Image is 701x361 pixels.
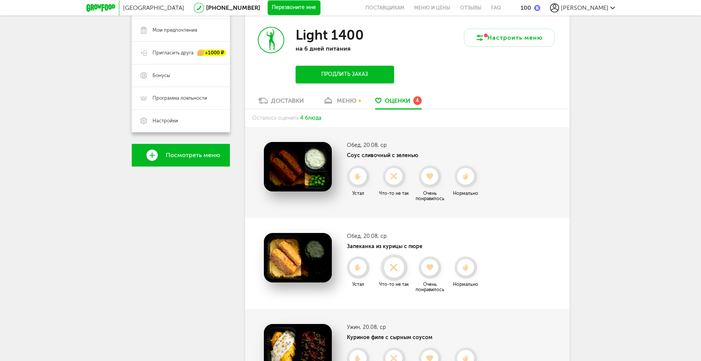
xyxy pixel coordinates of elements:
[153,95,207,102] span: Программа лояльности
[132,110,230,132] a: Настройки
[377,191,411,196] div: Что-то не так
[245,109,570,127] div: Осталось оценить:
[132,64,230,87] a: Бонусы
[296,66,394,83] button: Продлить заказ
[385,97,410,104] span: Оценки
[197,50,226,56] div: +1000 ₽
[300,115,321,121] span: 4 блюда
[153,72,170,79] span: Бонусы
[521,4,531,11] div: 100
[347,152,483,159] h4: Соус сливочный с зеленью
[464,29,555,47] button: Настроить меню
[413,191,447,201] div: Очень понравилось
[268,0,320,15] button: Перезвоните мне
[153,49,194,56] span: Пригласить друга
[254,97,308,109] a: Доставки
[153,117,178,124] span: Настройки
[413,96,422,105] div: 4
[341,282,375,287] div: Устал
[534,5,540,11] img: bonus_b.cdccf46.png
[449,282,483,287] div: Нормально
[377,282,411,287] div: Что-то не так
[166,152,220,159] span: Посмотреть меню
[271,97,304,104] div: Доставки
[132,87,230,110] a: Программа лояльности
[206,4,260,11] a: [PHONE_NUMBER]
[347,142,483,148] h3: Обед
[296,45,394,52] p: на 6 дней питания
[361,142,387,148] span: , 20.08, ср
[153,27,197,34] span: Мои предпочтения
[341,191,375,196] div: Устал
[132,42,230,64] a: Пригласить друга +1000 ₽
[347,324,483,330] h3: Ужин
[132,19,230,42] a: Мои предпочтения
[371,97,425,109] a: Оценки 4
[449,191,483,196] div: Нормально
[347,243,483,250] h4: Запеканка из курицы с пюре
[361,233,387,239] span: , 20.08, ср
[360,324,386,330] span: , 20.08, ср
[123,4,184,11] span: [GEOGRAPHIC_DATA]
[347,334,483,341] h4: Куриное филе с сырным соусом
[413,282,447,292] div: Очень понравилось
[264,233,332,282] img: Запеканка из курицы с пюре
[132,144,230,167] a: Посмотреть меню
[561,4,609,11] span: [PERSON_NAME]
[264,142,332,191] img: Соус сливочный с зеленью
[347,233,483,239] h3: Обед
[319,97,360,109] a: меню
[337,97,356,104] div: меню
[296,27,364,43] h3: Light 1400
